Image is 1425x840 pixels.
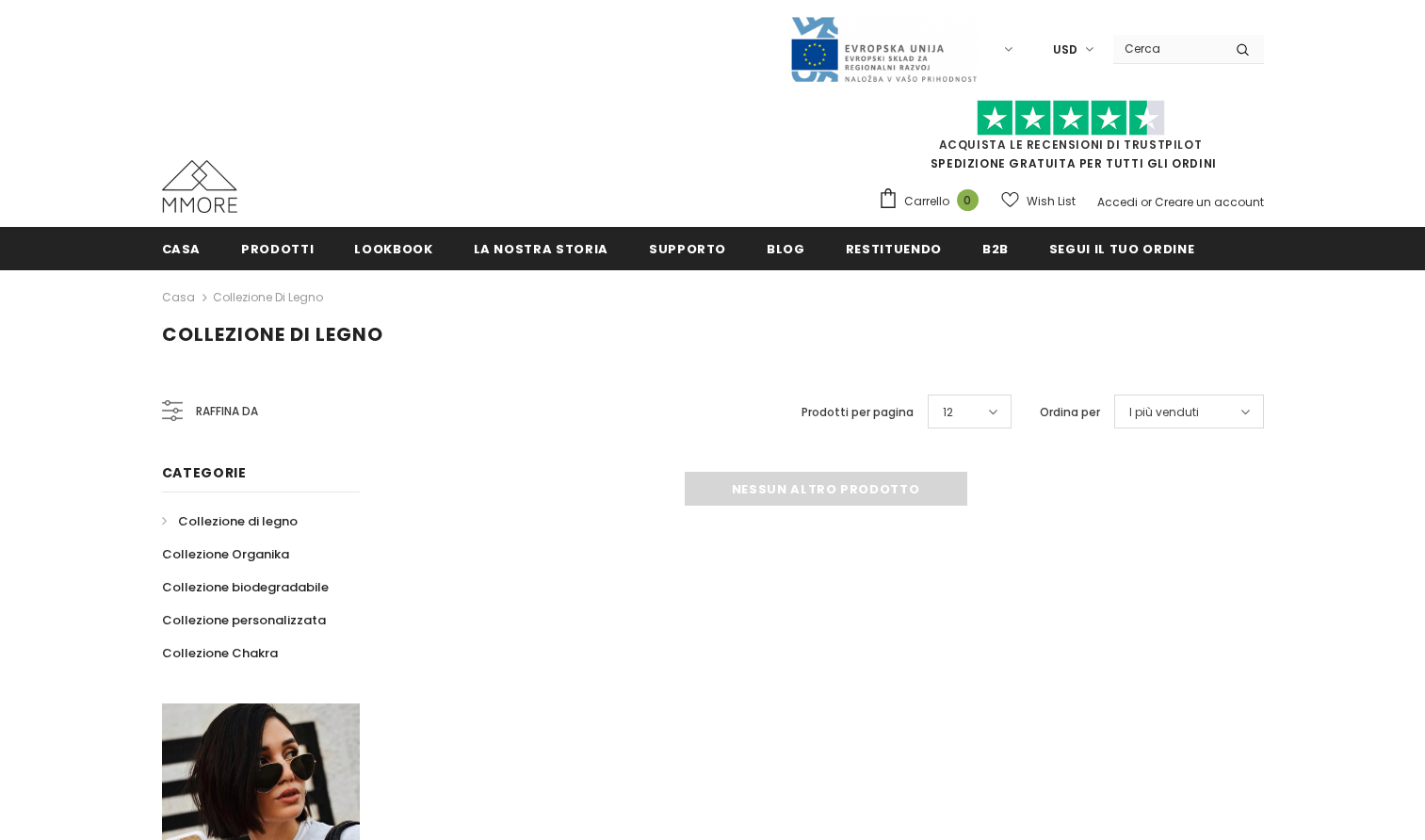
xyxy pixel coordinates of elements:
[846,227,942,269] a: Restituendo
[846,240,942,258] span: Restituendo
[789,15,978,84] img: Javni Razpis
[1097,194,1138,210] a: Accedi
[354,240,432,258] span: Lookbook
[162,463,247,482] span: Categorie
[957,189,979,211] span: 0
[982,240,1009,258] span: B2B
[802,403,914,422] label: Prodotti per pagina
[977,100,1165,137] img: Fidati di Pilot Stars
[1049,227,1194,269] a: Segui il tuo ordine
[241,227,314,269] a: Prodotti
[982,227,1009,269] a: B2B
[162,637,278,670] a: Collezione Chakra
[1155,194,1264,210] a: Creare un account
[878,108,1264,171] span: SPEDIZIONE GRATUITA PER TUTTI GLI ORDINI
[354,227,432,269] a: Lookbook
[649,240,726,258] span: supporto
[162,578,329,596] span: Collezione biodegradabile
[178,512,298,530] span: Collezione di legno
[878,187,988,216] a: Carrello 0
[789,40,978,57] a: Javni Razpis
[904,192,949,211] span: Carrello
[1040,403,1100,422] label: Ordina per
[1129,403,1199,422] span: I più venduti
[474,227,608,269] a: La nostra storia
[1053,40,1077,59] span: USD
[162,505,298,538] a: Collezione di legno
[1049,240,1194,258] span: Segui il tuo ordine
[767,227,805,269] a: Blog
[162,240,202,258] span: Casa
[241,240,314,258] span: Prodotti
[474,240,608,258] span: La nostra storia
[162,227,202,269] a: Casa
[939,137,1203,153] a: Acquista le recensioni di TrustPilot
[213,289,323,305] a: Collezione di legno
[1027,192,1076,211] span: Wish List
[943,403,953,422] span: 12
[162,611,326,629] span: Collezione personalizzata
[1113,35,1222,62] input: Search Site
[162,321,383,347] span: Collezione di legno
[162,604,326,637] a: Collezione personalizzata
[1141,194,1152,210] span: or
[162,644,278,662] span: Collezione Chakra
[162,286,195,309] a: Casa
[1001,185,1076,218] a: Wish List
[162,160,237,213] img: Casi MMORE
[162,545,289,563] span: Collezione Organika
[196,401,258,422] span: Raffina da
[767,240,805,258] span: Blog
[162,538,289,571] a: Collezione Organika
[649,227,726,269] a: supporto
[162,571,329,604] a: Collezione biodegradabile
